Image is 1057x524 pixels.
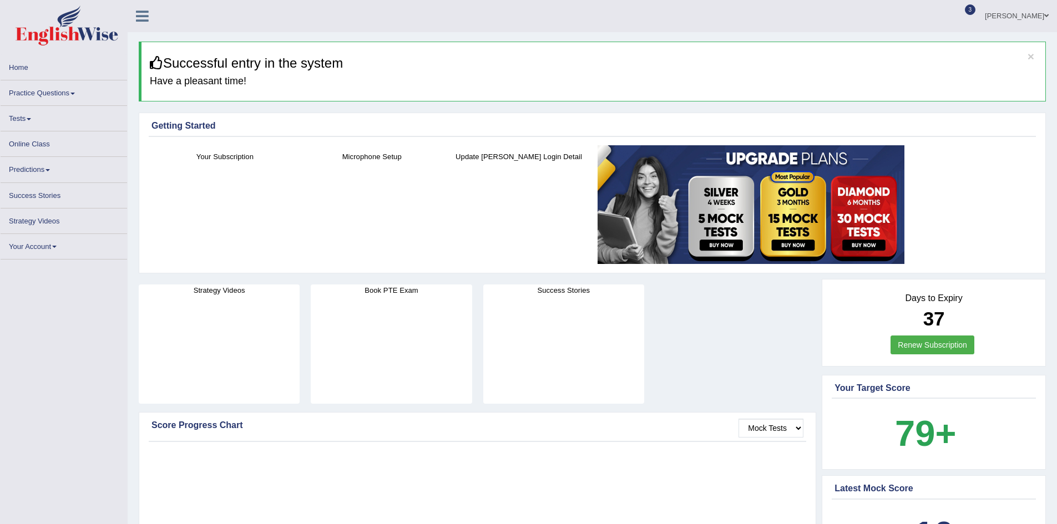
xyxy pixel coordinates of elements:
[1,157,127,179] a: Predictions
[1,234,127,256] a: Your Account
[835,482,1033,495] div: Latest Mock Score
[139,284,300,296] h4: Strategy Videos
[1,106,127,128] a: Tests
[151,419,803,432] div: Score Progress Chart
[923,308,945,329] b: 37
[895,413,956,454] b: 79+
[311,284,472,296] h4: Book PTE Exam
[598,145,904,264] img: small5.jpg
[1,80,127,102] a: Practice Questions
[157,151,293,162] h4: Your Subscription
[304,151,440,162] h4: Microphone Setup
[151,119,1033,133] div: Getting Started
[1,208,127,230] a: Strategy Videos
[1,55,127,77] a: Home
[835,293,1033,303] h4: Days to Expiry
[150,56,1037,70] h3: Successful entry in the system
[965,4,976,15] span: 3
[835,381,1033,395] div: Your Target Score
[483,284,644,296] h4: Success Stories
[891,335,974,354] a: Renew Subscription
[1028,50,1034,62] button: ×
[451,151,587,162] h4: Update [PERSON_NAME] Login Detail
[1,131,127,153] a: Online Class
[150,76,1037,87] h4: Have a pleasant time!
[1,183,127,205] a: Success Stories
